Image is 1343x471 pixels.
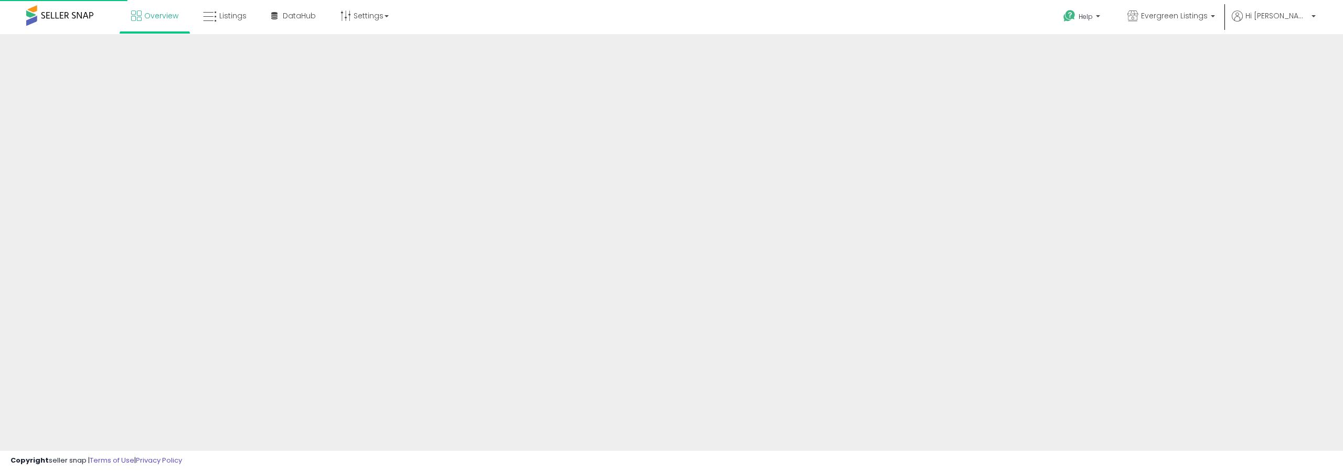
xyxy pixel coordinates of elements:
[136,455,182,465] a: Privacy Policy
[1232,10,1316,34] a: Hi [PERSON_NAME]
[283,10,316,21] span: DataHub
[10,455,49,465] strong: Copyright
[1245,10,1308,21] span: Hi [PERSON_NAME]
[144,10,178,21] span: Overview
[10,456,182,466] div: seller snap | |
[90,455,134,465] a: Terms of Use
[1063,9,1076,23] i: Get Help
[219,10,247,21] span: Listings
[1055,2,1111,34] a: Help
[1141,10,1208,21] span: Evergreen Listings
[1079,12,1093,21] span: Help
